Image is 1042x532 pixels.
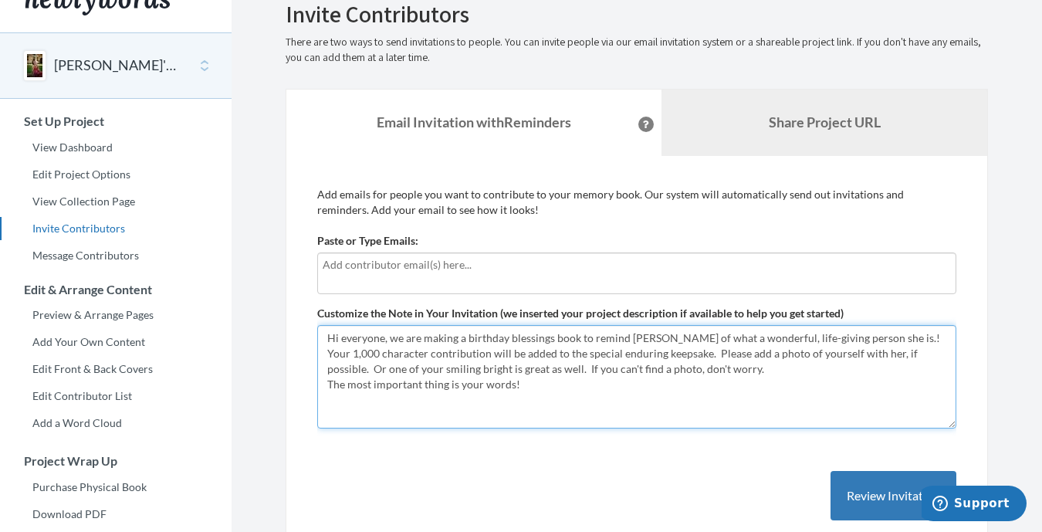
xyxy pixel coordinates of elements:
p: Add emails for people you want to contribute to your memory book. Our system will automatically s... [317,187,956,218]
h2: Invite Contributors [286,2,988,27]
p: There are two ways to send invitations to people. You can invite people via our email invitation ... [286,35,988,66]
label: Customize the Note in Your Invitation (we inserted your project description if available to help ... [317,306,844,321]
textarea: Hi everyone, we are making a birthday blessings book to remind [PERSON_NAME] of what a wonderful,... [317,325,956,429]
input: Add contributor email(s) here... [323,256,951,273]
h3: Edit & Arrange Content [1,283,232,296]
b: Share Project URL [769,114,881,130]
h3: Project Wrap Up [1,454,232,468]
button: Review Invitation [831,471,956,521]
button: [PERSON_NAME]'s 50th Birthday [54,56,179,76]
strong: Email Invitation with Reminders [377,114,571,130]
h3: Set Up Project [1,114,232,128]
iframe: Opens a widget where you can chat to one of our agents [922,486,1027,524]
label: Paste or Type Emails: [317,233,418,249]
